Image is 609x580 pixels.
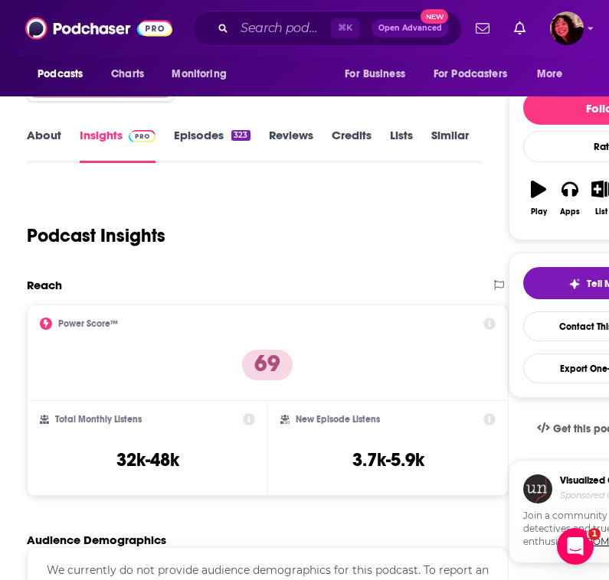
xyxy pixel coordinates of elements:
a: InsightsPodchaser Pro [80,128,156,163]
h2: Audience Demographics [27,533,166,547]
img: Podchaser - Follow, Share and Rate Podcasts [25,14,172,43]
span: More [537,64,563,85]
h3: 3.7k-5.9k [352,448,424,471]
div: 323 [231,130,250,141]
span: For Podcasters [434,64,507,85]
h1: Podcast Insights [27,224,165,247]
button: Show profile menu [550,11,584,45]
button: Open AdvancedNew [372,19,449,37]
button: open menu [424,60,529,89]
img: User Profile [550,11,584,45]
button: open menu [27,60,103,89]
p: 69 [242,350,293,380]
div: Play [531,207,547,217]
a: Episodes323 [174,128,250,163]
a: Show notifications dropdown [508,15,532,41]
button: open menu [161,60,246,89]
div: Apps [560,207,580,217]
div: Search podcasts, credits, & more... [192,11,462,46]
img: Podchaser Pro [129,130,156,142]
h2: Total Monthly Listens [55,414,142,425]
input: Search podcasts, credits, & more... [234,16,331,41]
a: Reviews [269,128,313,163]
button: Play [523,171,555,226]
button: open menu [526,60,582,89]
img: tell me why sparkle [568,278,581,290]
h2: New Episode Listens [296,414,380,425]
h3: 32k-48k [116,448,179,471]
h2: Power Score™ [58,318,118,329]
span: Monitoring [172,64,226,85]
span: ⌘ K [331,18,359,38]
iframe: Intercom live chat [557,528,594,565]
span: Charts [111,64,144,85]
button: Apps [554,171,585,226]
span: For Business [345,64,405,85]
a: Credits [332,128,372,163]
a: Show notifications dropdown [470,15,496,41]
span: 1 [588,528,601,540]
span: New [421,9,448,24]
a: Charts [101,60,153,89]
a: Similar [431,128,469,163]
span: Open Advanced [378,24,442,32]
button: open menu [334,60,424,89]
span: Logged in as Kathryn-Musilek [550,11,584,45]
h2: Reach [27,278,62,292]
span: Podcasts [38,64,83,85]
div: List [595,207,607,217]
a: Lists [390,128,413,163]
img: coldCase.18b32719.png [523,474,552,503]
a: About [27,128,61,163]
